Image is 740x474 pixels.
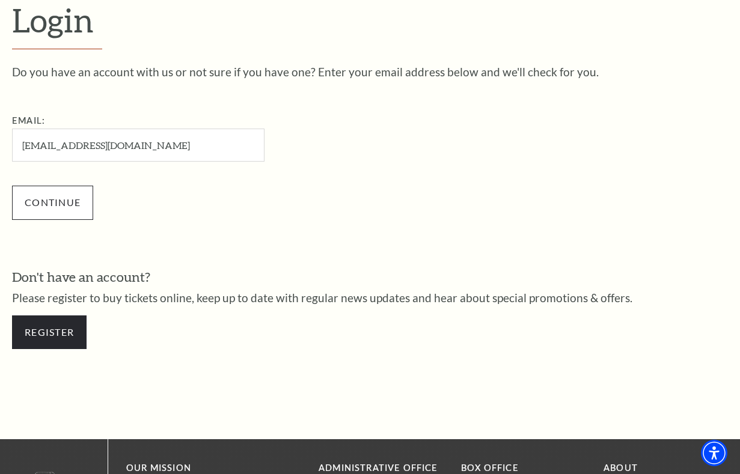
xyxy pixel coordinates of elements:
[12,1,94,39] span: Login
[12,268,728,287] h3: Don't have an account?
[604,463,638,473] a: About
[12,115,45,126] label: Email:
[12,66,728,77] p: Do you have an account with us or not sure if you have one? Enter your email address below and we...
[12,129,265,162] input: Required
[701,440,727,466] div: Accessibility Menu
[12,292,728,303] p: Please register to buy tickets online, keep up to date with regular news updates and hear about s...
[12,315,87,349] a: Register
[12,186,93,219] input: Submit button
